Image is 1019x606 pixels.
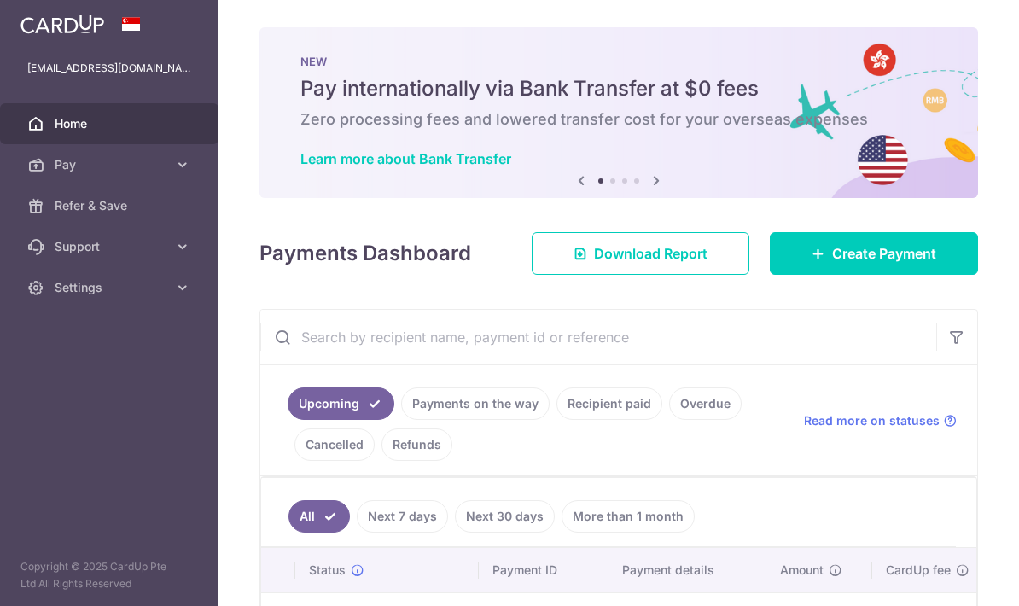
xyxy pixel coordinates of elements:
[288,500,350,533] a: All
[381,428,452,461] a: Refunds
[770,232,978,275] a: Create Payment
[357,500,448,533] a: Next 7 days
[55,156,167,173] span: Pay
[288,387,394,420] a: Upcoming
[556,387,662,420] a: Recipient paid
[532,232,749,275] a: Download Report
[479,548,608,592] th: Payment ID
[294,428,375,461] a: Cancelled
[259,238,471,269] h4: Payments Dashboard
[594,243,707,264] span: Download Report
[401,387,550,420] a: Payments on the way
[300,55,937,68] p: NEW
[300,150,511,167] a: Learn more about Bank Transfer
[259,27,978,198] img: Bank transfer banner
[27,60,191,77] p: [EMAIL_ADDRESS][DOMAIN_NAME]
[804,412,957,429] a: Read more on statuses
[55,279,167,296] span: Settings
[780,562,824,579] span: Amount
[804,412,940,429] span: Read more on statuses
[455,500,555,533] a: Next 30 days
[669,387,742,420] a: Overdue
[260,310,936,364] input: Search by recipient name, payment id or reference
[608,548,766,592] th: Payment details
[309,562,346,579] span: Status
[562,500,695,533] a: More than 1 month
[55,197,167,214] span: Refer & Save
[20,14,104,34] img: CardUp
[55,238,167,255] span: Support
[55,115,167,132] span: Home
[886,562,951,579] span: CardUp fee
[300,75,937,102] h5: Pay internationally via Bank Transfer at $0 fees
[300,109,937,130] h6: Zero processing fees and lowered transfer cost for your overseas expenses
[832,243,936,264] span: Create Payment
